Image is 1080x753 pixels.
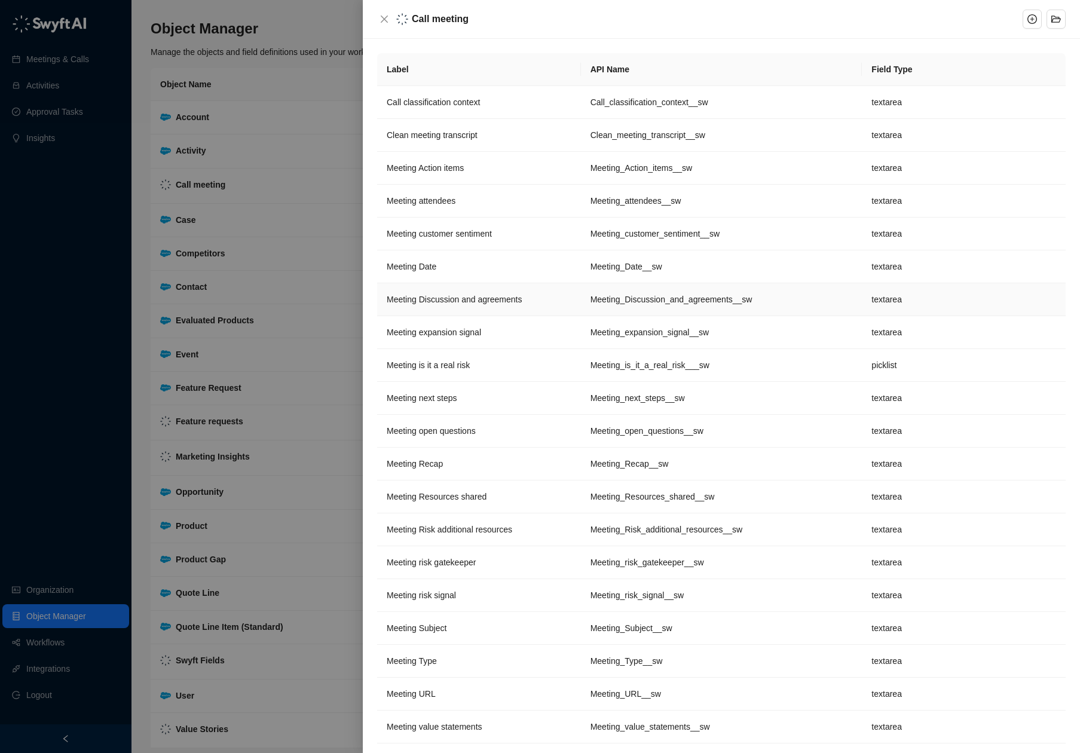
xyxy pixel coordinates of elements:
[387,196,455,206] span: Meeting attendees
[581,513,862,546] td: Meeting_Risk_additional_resources__sw
[581,678,862,711] td: Meeting_URL__sw
[862,382,1066,415] td: textarea
[387,262,436,271] span: Meeting Date
[412,12,469,26] h5: Call meeting
[862,612,1066,645] td: textarea
[581,152,862,185] td: Meeting_Action_items__sw
[862,119,1066,152] td: textarea
[387,656,437,666] span: Meeting Type
[581,119,862,152] td: Clean_meeting_transcript__sw
[581,382,862,415] td: Meeting_next_steps__sw
[862,86,1066,119] td: textarea
[581,645,862,678] td: Meeting_Type__sw
[862,448,1066,480] td: textarea
[862,645,1066,678] td: textarea
[387,393,457,403] span: Meeting next steps
[862,546,1066,579] td: textarea
[581,480,862,513] td: Meeting_Resources_shared__sw
[581,612,862,645] td: Meeting_Subject__sw
[862,283,1066,316] td: textarea
[581,448,862,480] td: Meeting_Recap__sw
[377,53,581,86] th: Label
[387,623,446,633] span: Meeting Subject
[387,426,476,436] span: Meeting open questions
[862,185,1066,218] td: textarea
[1042,714,1074,746] iframe: Open customer support
[387,229,492,238] span: Meeting customer sentiment
[581,546,862,579] td: Meeting_risk_gatekeeper__sw
[581,250,862,283] td: Meeting_Date__sw
[387,130,478,140] span: Clean meeting transcript
[387,525,512,534] span: Meeting Risk additional resources
[581,349,862,382] td: Meeting_is_it_a_real_risk___sw
[581,579,862,612] td: Meeting_risk_signal__sw
[862,513,1066,546] td: textarea
[387,327,481,337] span: Meeting expansion signal
[387,558,476,567] span: Meeting risk gatekeeper
[862,480,1066,513] td: textarea
[862,250,1066,283] td: textarea
[581,711,862,743] td: Meeting_value_statements__sw
[581,218,862,250] td: Meeting_customer_sentiment__sw
[581,283,862,316] td: Meeting_Discussion_and_agreements__sw
[862,579,1066,612] td: textarea
[862,678,1066,711] td: textarea
[387,295,522,304] span: Meeting Discussion and agreements
[387,97,480,107] span: Call classification context
[387,163,464,173] span: Meeting Action items
[581,316,862,349] td: Meeting_expansion_signal__sw
[387,590,456,600] span: Meeting risk signal
[862,152,1066,185] td: textarea
[396,13,408,25] img: Swyft Logo
[377,12,391,26] button: Close
[581,415,862,448] td: Meeting_open_questions__sw
[862,218,1066,250] td: textarea
[387,492,487,501] span: Meeting Resources shared
[581,86,862,119] td: Call_classification_context__sw
[581,53,862,86] th: API Name
[380,14,389,24] span: close
[1027,14,1037,24] span: plus-circle
[387,360,470,370] span: Meeting is it a real risk
[862,316,1066,349] td: textarea
[387,689,436,699] span: Meeting URL
[862,53,1066,86] th: Field Type
[862,711,1066,743] td: textarea
[387,459,443,469] span: Meeting Recap
[387,722,482,731] span: Meeting value statements
[1051,14,1061,24] span: folder-open
[862,415,1066,448] td: textarea
[581,185,862,218] td: Meeting_attendees__sw
[862,349,1066,382] td: picklist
